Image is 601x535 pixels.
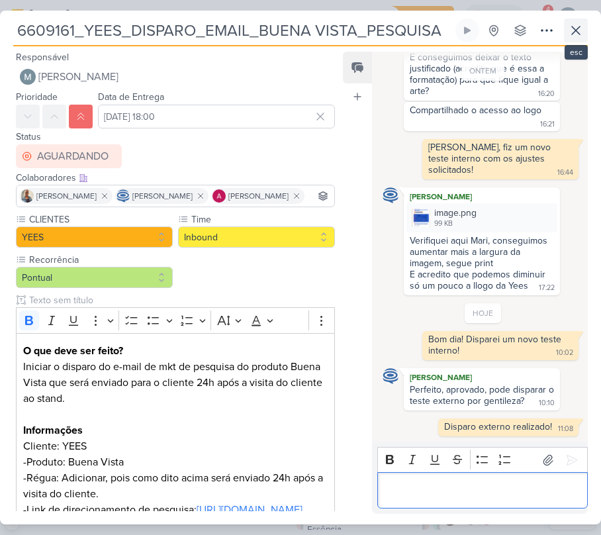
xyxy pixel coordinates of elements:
label: Prioridade [16,91,58,103]
img: Caroline Traven De Andrade [383,187,398,203]
span: [PERSON_NAME] [132,190,193,202]
div: AGUARDANDO [37,148,109,164]
img: Caroline Traven De Andrade [116,189,130,203]
div: Disparo externo realizado! [444,421,552,432]
strong: Informações [23,424,83,437]
div: 17:22 [539,283,555,293]
input: Buscar [307,188,332,204]
img: Py9yibrjnNzJksXWMMHCobdeGV9HcHQUSDtrItZe.png [412,209,430,227]
div: Ligar relógio [462,25,473,36]
div: [PERSON_NAME] [406,371,557,384]
button: [PERSON_NAME] [16,65,335,89]
button: Pontual [16,267,173,288]
label: Time [190,213,335,226]
input: Select a date [98,105,335,128]
div: Perfeito, aprovado, pode disparar o teste externo por gentileza? [410,384,557,407]
div: 10:02 [556,348,573,358]
div: E conseguimos deixar o texto justificado (acredito que é essa a formatação) para que fique igual ... [410,52,551,97]
div: 10:10 [539,398,555,409]
div: Colaboradores [16,171,335,185]
div: Editor editing area: main [377,472,588,509]
label: Recorrência [28,253,173,267]
span: [PERSON_NAME] [38,69,118,85]
div: 99 KB [434,219,477,229]
p: -Régua: Adicionar, pois como dito acima será enviado 24h após a visita do cliente. [23,470,328,502]
p: -Link de direcionamento de pesquisa: [23,502,328,518]
div: 11:08 [558,424,573,434]
img: Alessandra Gomes [212,189,226,203]
input: Kard Sem Título [13,19,453,42]
div: esc [565,45,588,60]
div: Compartilhado o acesso ao logo [410,105,541,116]
div: 16:20 [538,89,555,99]
label: Responsável [16,52,69,63]
span: [PERSON_NAME] [36,190,97,202]
div: image.png [434,206,477,220]
div: [PERSON_NAME] [406,190,557,203]
div: image.png [406,203,557,232]
div: 16:21 [540,119,555,130]
p: -Produto: Buena Vista [23,454,328,470]
div: E acredito que podemos diminuir só um pouco a llogo da Yees [410,269,548,291]
button: Inbound [178,226,335,248]
p: Iniciar o disparo do e-mail de mkt de pesquisa do produto Buena Vista que será enviado para o cli... [23,359,328,407]
img: Mariana Amorim [20,69,36,85]
button: AGUARDANDO [16,144,122,168]
div: Editor toolbar [16,307,335,333]
input: Texto sem título [26,293,335,307]
label: Data de Entrega [98,91,164,103]
img: Iara Santos [21,189,34,203]
label: CLIENTES [28,213,173,226]
div: Editor toolbar [377,447,588,473]
label: Status [16,131,41,142]
div: 16:44 [557,168,573,178]
div: [PERSON_NAME], fiz um novo teste interno com os ajustes solicitados! [428,142,553,175]
button: YEES [16,226,173,248]
a: [URL][DOMAIN_NAME] [197,503,302,516]
span: [PERSON_NAME] [228,190,289,202]
p: Cliente: YEES [23,438,328,454]
strong: O que deve ser feito? [23,344,123,358]
div: Verifiquei aqui Mari, conseguimos aumentar mais a largura da imagem, segue print [410,235,554,269]
img: Caroline Traven De Andrade [383,368,398,384]
div: Bom dia! Disparei um novo teste interno! [428,334,564,356]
